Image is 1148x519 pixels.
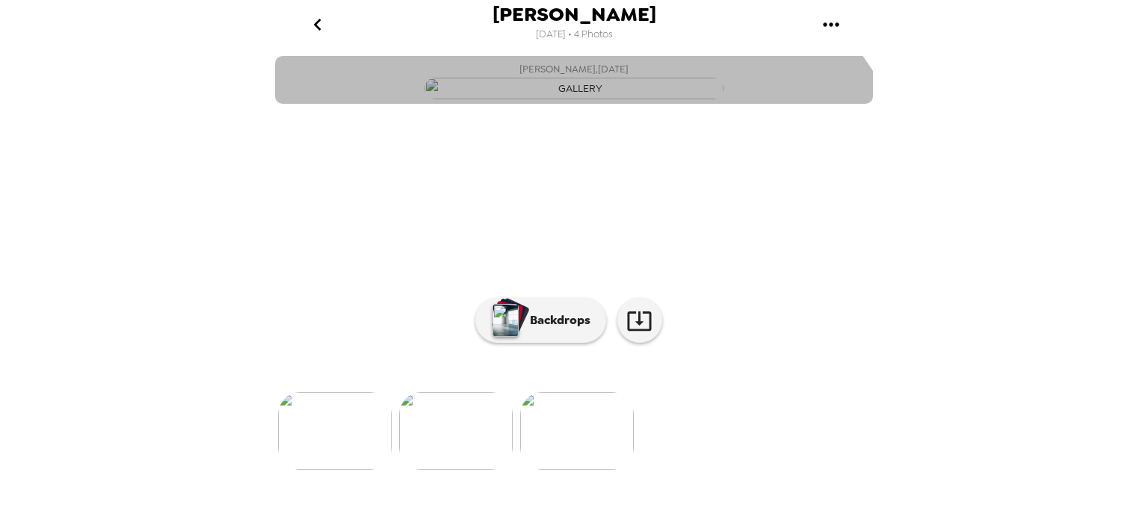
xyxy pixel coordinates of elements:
span: [PERSON_NAME] [493,4,656,25]
img: gallery [425,78,723,99]
button: Backdrops [475,298,606,343]
p: Backdrops [522,311,590,329]
span: [DATE] • 4 Photos [536,25,613,45]
img: gallery [399,392,513,470]
span: [PERSON_NAME] , [DATE] [519,60,629,78]
img: gallery [278,392,392,470]
button: [PERSON_NAME],[DATE] [275,56,873,104]
img: gallery [520,392,634,470]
